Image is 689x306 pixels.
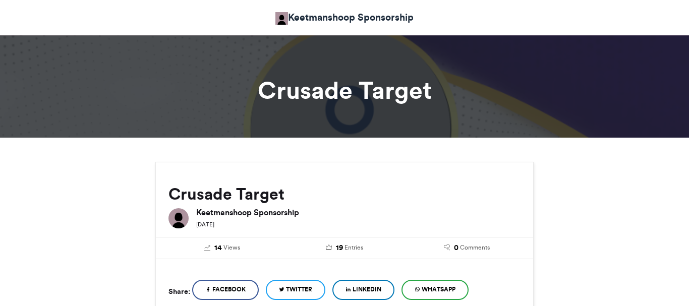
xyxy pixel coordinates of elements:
span: WhatsApp [422,285,455,294]
span: Entries [344,243,363,252]
h1: Crusade Target [65,78,624,102]
span: 14 [214,242,222,254]
span: Twitter [286,285,312,294]
a: Twitter [266,280,325,300]
a: 0 Comments [413,242,521,254]
a: 14 Views [168,242,276,254]
iframe: chat widget [647,266,679,296]
img: Keetmanshoop Sponsorship [275,12,288,25]
a: Facebook [192,280,259,300]
a: WhatsApp [401,280,469,300]
span: LinkedIn [353,285,381,294]
h5: Share: [168,285,190,298]
h6: Keetmanshoop Sponsorship [196,208,521,216]
span: 19 [336,242,343,254]
span: 0 [454,242,458,254]
span: Facebook [212,285,246,294]
span: Comments [460,243,490,252]
small: [DATE] [196,221,214,228]
span: Views [223,243,240,252]
a: Keetmanshoop Sponsorship [275,10,414,25]
img: Keetmanshoop Sponsorship [168,208,189,228]
a: 19 Entries [291,242,398,254]
h2: Crusade Target [168,185,521,203]
a: LinkedIn [332,280,394,300]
